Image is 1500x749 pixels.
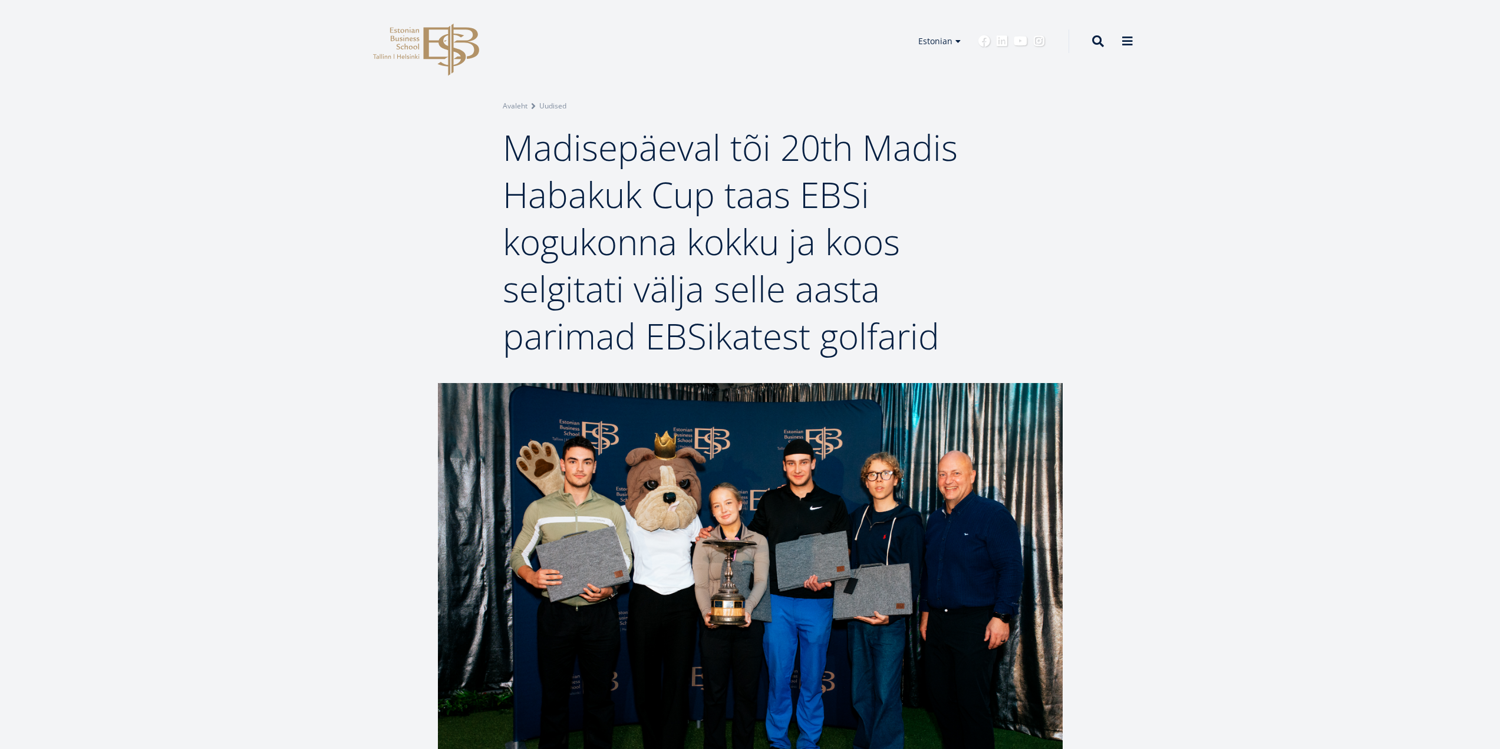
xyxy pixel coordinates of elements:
[996,35,1008,47] a: Linkedin
[1014,35,1027,47] a: Youtube
[503,123,958,360] span: Madisepäeval tõi 20th Madis Habakuk Cup taas EBSi kogukonna kokku ja koos selgitati välja selle a...
[1033,35,1045,47] a: Instagram
[978,35,990,47] a: Facebook
[539,100,566,112] a: Uudised
[503,100,528,112] a: Avaleht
